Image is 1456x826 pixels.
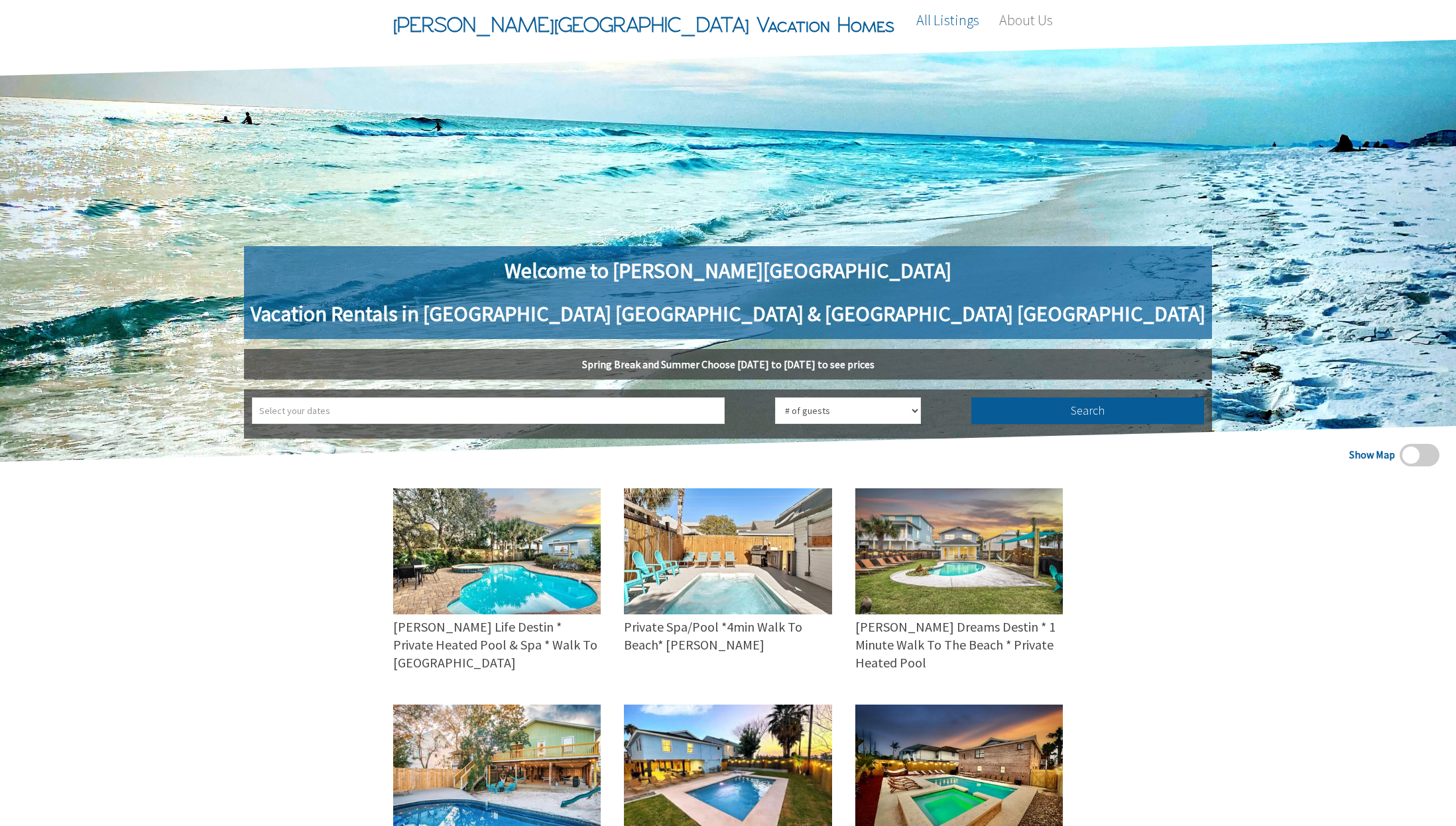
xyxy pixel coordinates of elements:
input: Select your dates [252,397,725,424]
span: [PERSON_NAME] Dreams Destin * 1 Minute Walk To The Beach * Private Heated Pool [855,618,1056,671]
a: [PERSON_NAME] Life Destin * Private Heated Pool & Spa * Walk To [GEOGRAPHIC_DATA] [393,488,601,671]
span: [PERSON_NAME][GEOGRAPHIC_DATA] Vacation Homes [393,5,894,44]
span: Show Map [1349,447,1395,462]
img: 240c1866-2ff6-42a6-a632-a0da8b4f13be.jpeg [393,488,601,614]
h5: Spring Break and Summer Choose [DATE] to [DATE] to see prices [244,349,1212,379]
a: [PERSON_NAME] Dreams Destin * 1 Minute Walk To The Beach * Private Heated Pool [855,488,1063,671]
button: Search [971,397,1205,424]
span: [PERSON_NAME] Life Destin * Private Heated Pool & Spa * Walk To [GEOGRAPHIC_DATA] [393,618,597,671]
a: Private Spa/Pool *4min Walk To Beach* [PERSON_NAME] [624,488,831,654]
h1: Welcome to [PERSON_NAME][GEOGRAPHIC_DATA] Vacation Rentals in [GEOGRAPHIC_DATA] [GEOGRAPHIC_DATA]... [244,246,1212,339]
span: Private Spa/Pool *4min Walk To Beach* [PERSON_NAME] [624,618,802,653]
img: 7c92263a-cf49-465a-85fd-c7e2cb01ac41.jpeg [624,488,831,614]
img: 70bd4656-b10b-4f03-83ad-191ce442ade5.jpeg [855,488,1063,614]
